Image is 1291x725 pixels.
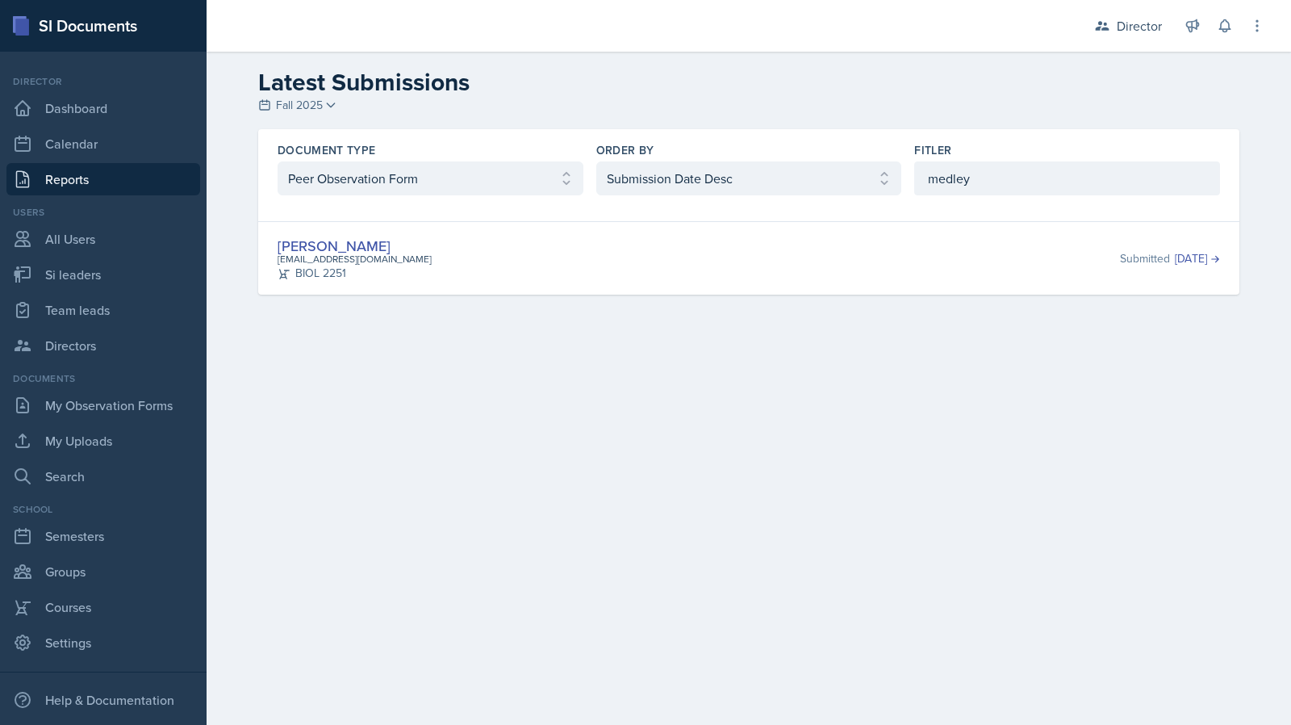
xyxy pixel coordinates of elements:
[1117,16,1162,36] div: Director
[276,97,323,114] span: Fall 2025
[258,68,1239,97] h2: Latest Submissions
[6,294,200,326] a: Team leads
[6,329,200,362] a: Directors
[6,258,200,291] a: Si leaders
[914,142,951,158] label: Fitler
[6,371,200,386] div: Documents
[278,252,432,266] div: [EMAIL_ADDRESS][DOMAIN_NAME]
[6,92,200,124] a: Dashboard
[914,161,1220,195] input: Filter
[6,74,200,89] div: Director
[6,389,200,421] a: My Observation Forms
[6,223,200,255] a: All Users
[6,425,200,457] a: My Uploads
[6,684,200,716] div: Help & Documentation
[6,460,200,492] a: Search
[6,627,200,659] a: Settings
[278,142,376,158] label: Document Type
[6,555,200,588] a: Groups
[6,163,200,195] a: Reports
[6,205,200,220] div: Users
[596,142,654,158] label: Order By
[6,502,200,517] div: School
[6,128,200,160] a: Calendar
[6,520,200,552] a: Semesters
[1175,250,1220,267] a: [DATE]
[6,591,200,623] a: Courses
[278,265,432,282] div: BIOL 2251
[278,236,391,256] a: [PERSON_NAME]
[1120,250,1220,267] div: Submitted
